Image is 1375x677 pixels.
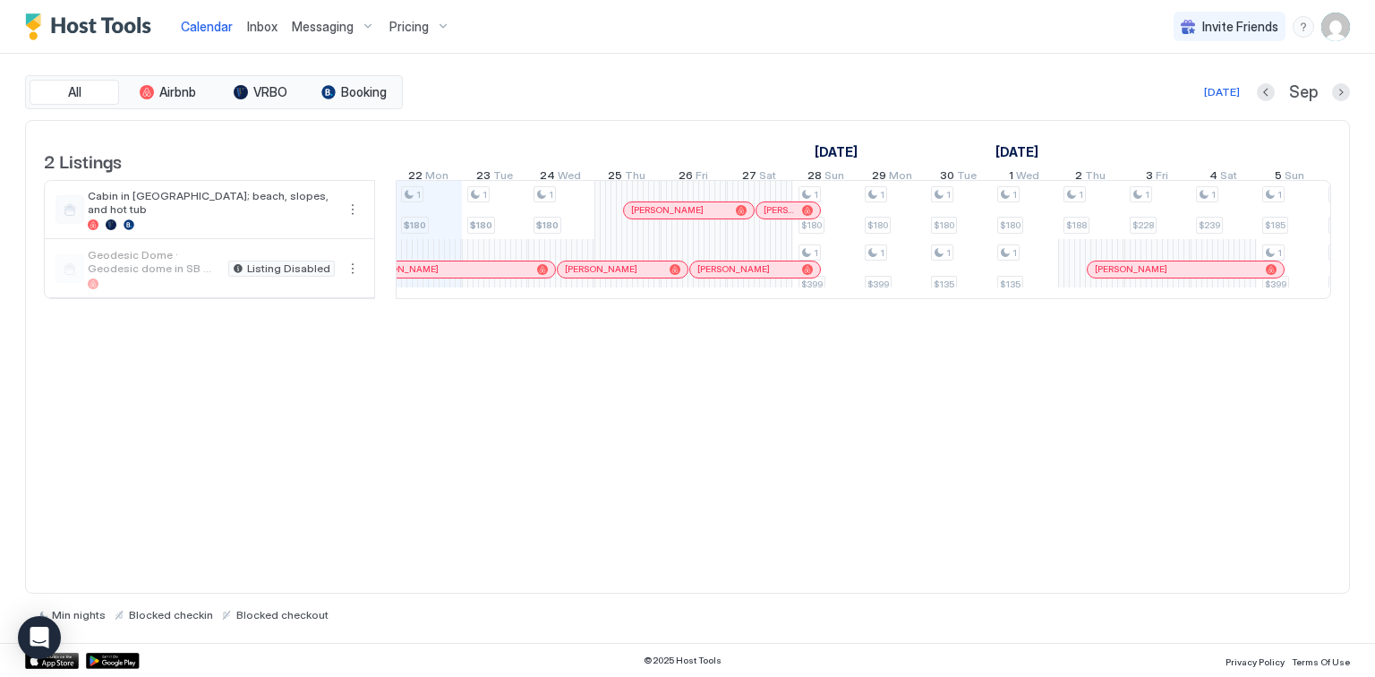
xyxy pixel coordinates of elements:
[1085,168,1106,187] span: Thu
[738,165,781,191] a: September 27, 2025
[309,80,398,105] button: Booking
[807,168,822,187] span: 28
[608,168,622,187] span: 25
[696,168,708,187] span: Fri
[123,80,212,105] button: Airbnb
[1265,279,1286,290] span: $399
[764,204,795,216] span: [PERSON_NAME]
[404,219,426,231] span: $180
[759,168,776,187] span: Sat
[216,80,305,105] button: VRBO
[957,168,977,187] span: Tue
[814,189,818,201] span: 1
[1145,189,1149,201] span: 1
[247,17,278,36] a: Inbox
[483,189,487,201] span: 1
[1141,165,1173,191] a: October 3, 2025
[558,168,581,187] span: Wed
[1257,83,1275,101] button: Previous month
[44,147,122,174] span: 2 Listings
[1012,189,1017,201] span: 1
[814,247,818,259] span: 1
[470,219,492,231] span: $180
[1277,189,1282,201] span: 1
[644,655,722,666] span: © 2025 Host Tools
[408,168,423,187] span: 22
[1000,219,1021,231] span: $180
[674,165,713,191] a: September 26, 2025
[535,165,585,191] a: September 24, 2025
[1199,219,1220,231] span: $239
[88,248,221,275] span: Geodesic Dome · Geodesic dome in SB foothills with hot tub / sauna
[159,84,196,100] span: Airbnb
[1075,168,1082,187] span: 2
[404,165,453,191] a: September 22, 2025
[801,219,822,231] span: $180
[540,168,555,187] span: 24
[1205,165,1242,191] a: October 4, 2025
[18,616,61,659] div: Open Intercom Messenger
[880,189,884,201] span: 1
[1202,19,1278,35] span: Invite Friends
[1292,656,1350,667] span: Terms Of Use
[1156,168,1168,187] span: Fri
[1275,168,1282,187] span: 5
[30,80,119,105] button: All
[872,168,886,187] span: 29
[1204,84,1240,100] div: [DATE]
[25,653,79,669] a: App Store
[342,258,363,279] div: menu
[181,19,233,34] span: Calendar
[253,84,287,100] span: VRBO
[946,247,951,259] span: 1
[1211,189,1216,201] span: 1
[1270,165,1309,191] a: October 5, 2025
[631,204,704,216] span: [PERSON_NAME]
[810,139,862,165] a: September 7, 2025
[1146,168,1153,187] span: 3
[803,165,849,191] a: September 28, 2025
[342,258,363,279] button: More options
[603,165,650,191] a: September 25, 2025
[801,279,823,290] span: $399
[697,263,770,275] span: [PERSON_NAME]
[1012,247,1017,259] span: 1
[1285,168,1304,187] span: Sun
[1220,168,1237,187] span: Sat
[679,168,693,187] span: 26
[86,653,140,669] a: Google Play Store
[867,165,917,191] a: September 29, 2025
[129,608,213,621] span: Blocked checkin
[536,219,559,231] span: $180
[1289,82,1318,103] span: Sep
[1209,168,1217,187] span: 4
[549,189,553,201] span: 1
[68,84,81,100] span: All
[341,84,387,100] span: Booking
[292,19,354,35] span: Messaging
[1226,651,1285,670] a: Privacy Policy
[1000,279,1021,290] span: $135
[52,608,106,621] span: Min nights
[342,199,363,220] div: menu
[1079,189,1083,201] span: 1
[1066,219,1087,231] span: $188
[88,189,335,216] span: Cabin in [GEOGRAPHIC_DATA]; beach, slopes, and hot tub
[1016,168,1039,187] span: Wed
[889,168,912,187] span: Mon
[625,168,645,187] span: Thu
[366,263,439,275] span: [PERSON_NAME]
[25,13,159,40] a: Host Tools Logo
[1009,168,1013,187] span: 1
[824,168,844,187] span: Sun
[1321,13,1350,41] div: User profile
[934,279,954,290] span: $135
[1226,656,1285,667] span: Privacy Policy
[1332,83,1350,101] button: Next month
[867,219,888,231] span: $180
[880,247,884,259] span: 1
[934,219,954,231] span: $180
